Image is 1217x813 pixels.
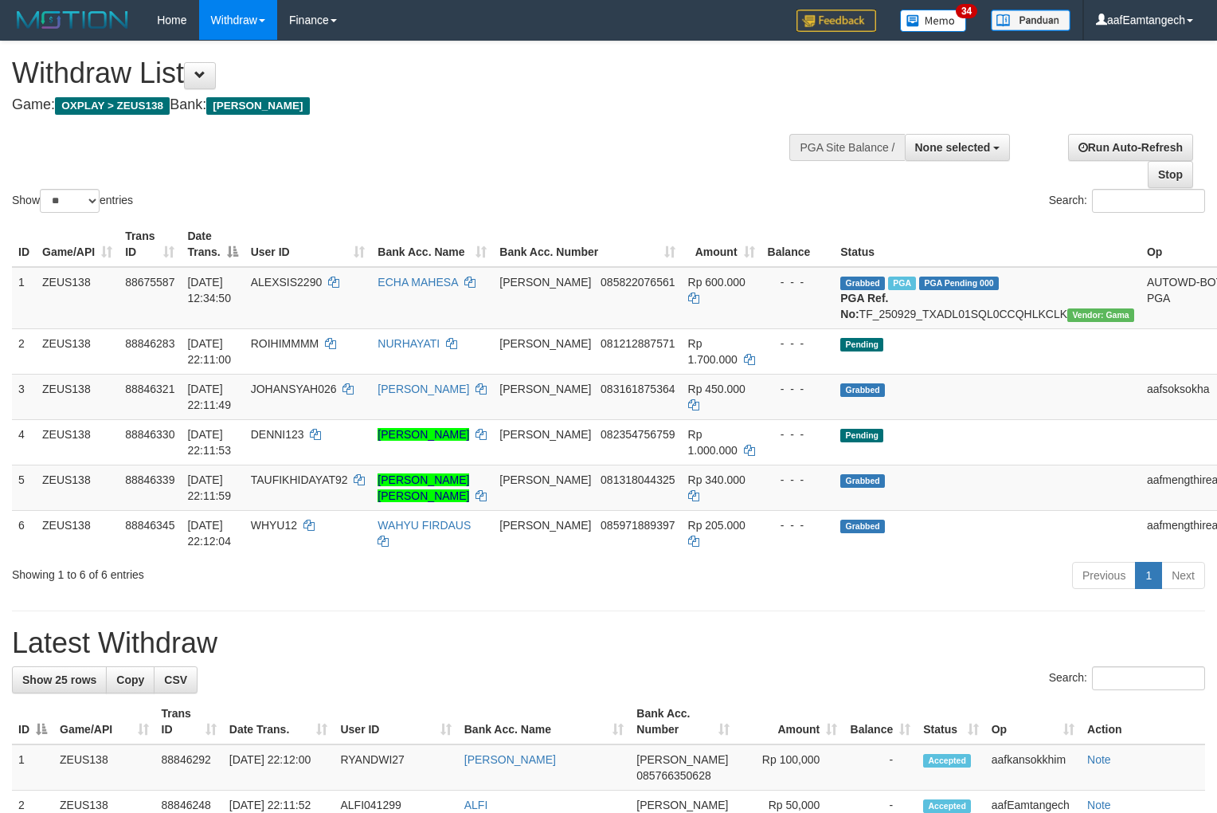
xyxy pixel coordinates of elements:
[688,337,738,366] span: Rp 1.700.000
[223,699,335,744] th: Date Trans.: activate to sort column ascending
[125,383,174,395] span: 88846321
[923,754,971,768] span: Accepted
[688,383,745,395] span: Rp 450.000
[187,473,231,502] span: [DATE] 22:11:59
[768,274,828,290] div: - - -
[736,744,843,791] td: Rp 100,000
[1092,189,1205,213] input: Search:
[187,519,231,548] span: [DATE] 22:12:04
[36,465,119,510] td: ZEUS138
[12,374,36,419] td: 3
[840,520,885,533] span: Grabbed
[923,799,971,813] span: Accepted
[12,627,1205,659] h1: Latest Withdraw
[768,517,828,533] div: - - -
[768,336,828,352] div: - - -
[181,222,244,267] th: Date Trans.: activate to sort column descending
[1072,562,1136,589] a: Previous
[187,428,231,457] span: [DATE] 22:11:53
[1135,562,1162,589] a: 1
[499,519,591,532] span: [PERSON_NAME]
[12,510,36,556] td: 6
[251,428,304,441] span: DENNI123
[1087,753,1111,766] a: Note
[499,276,591,289] span: [PERSON_NAME]
[601,383,675,395] span: Copy 083161875364 to clipboard
[840,277,885,290] span: Grabbed
[106,666,155,693] a: Copy
[682,222,761,267] th: Amount: activate to sort column ascending
[601,428,675,441] span: Copy 082354756759 to clipboard
[688,276,745,289] span: Rp 600.000
[789,134,904,161] div: PGA Site Balance /
[1068,134,1193,161] a: Run Auto-Refresh
[223,744,335,791] td: [DATE] 22:12:00
[636,799,728,811] span: [PERSON_NAME]
[12,699,53,744] th: ID: activate to sort column descending
[499,337,591,350] span: [PERSON_NAME]
[12,465,36,510] td: 5
[985,744,1081,791] td: aafkansokkhim
[636,753,728,766] span: [PERSON_NAME]
[601,473,675,486] span: Copy 081318044325 to clipboard
[12,328,36,374] td: 2
[125,276,174,289] span: 88675587
[12,189,133,213] label: Show entries
[12,267,36,329] td: 1
[840,338,883,352] span: Pending
[119,222,181,267] th: Trans ID: activate to sort column ascending
[834,267,1141,329] td: TF_250929_TXADL01SQL0CCQHLKCLK
[55,97,170,115] span: OXPLAY > ZEUS138
[1067,308,1134,322] span: Vendor URL: https://trx31.1velocity.biz
[378,383,469,395] a: [PERSON_NAME]
[768,426,828,442] div: - - -
[768,472,828,488] div: - - -
[1049,666,1205,690] label: Search:
[888,277,916,290] span: Marked by aafpengsreynich
[12,8,133,32] img: MOTION_logo.png
[12,560,495,583] div: Showing 1 to 6 of 6 entries
[251,519,297,532] span: WHYU12
[464,799,488,811] a: ALFI
[601,276,675,289] span: Copy 085822076561 to clipboard
[12,222,36,267] th: ID
[1049,189,1205,213] label: Search:
[736,699,843,744] th: Amount: activate to sort column ascending
[636,769,710,782] span: Copy 085766350628 to clipboard
[36,419,119,465] td: ZEUS138
[371,222,493,267] th: Bank Acc. Name: activate to sort column ascending
[12,57,796,89] h1: Withdraw List
[125,519,174,532] span: 88846345
[12,744,53,791] td: 1
[53,699,155,744] th: Game/API: activate to sort column ascending
[464,753,556,766] a: [PERSON_NAME]
[12,666,107,693] a: Show 25 rows
[36,222,119,267] th: Game/API: activate to sort column ascending
[834,222,1141,267] th: Status
[206,97,309,115] span: [PERSON_NAME]
[919,277,999,290] span: PGA Pending
[458,699,631,744] th: Bank Acc. Name: activate to sort column ascending
[840,429,883,442] span: Pending
[116,674,144,686] span: Copy
[499,383,591,395] span: [PERSON_NAME]
[956,4,977,18] span: 34
[688,473,745,486] span: Rp 340.000
[688,428,738,457] span: Rp 1.000.000
[378,276,457,289] a: ECHA MAHESA
[840,292,888,320] b: PGA Ref. No:
[245,222,372,267] th: User ID: activate to sort column ascending
[334,744,457,791] td: RYANDWI27
[688,519,745,532] span: Rp 205.000
[601,519,675,532] span: Copy 085971889397 to clipboard
[251,276,323,289] span: ALEXSIS2290
[840,474,885,488] span: Grabbed
[125,337,174,350] span: 88846283
[1161,562,1205,589] a: Next
[251,337,319,350] span: ROIHIMMMM
[499,473,591,486] span: [PERSON_NAME]
[985,699,1081,744] th: Op: activate to sort column ascending
[991,10,1070,31] img: panduan.png
[187,383,231,411] span: [DATE] 22:11:49
[36,267,119,329] td: ZEUS138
